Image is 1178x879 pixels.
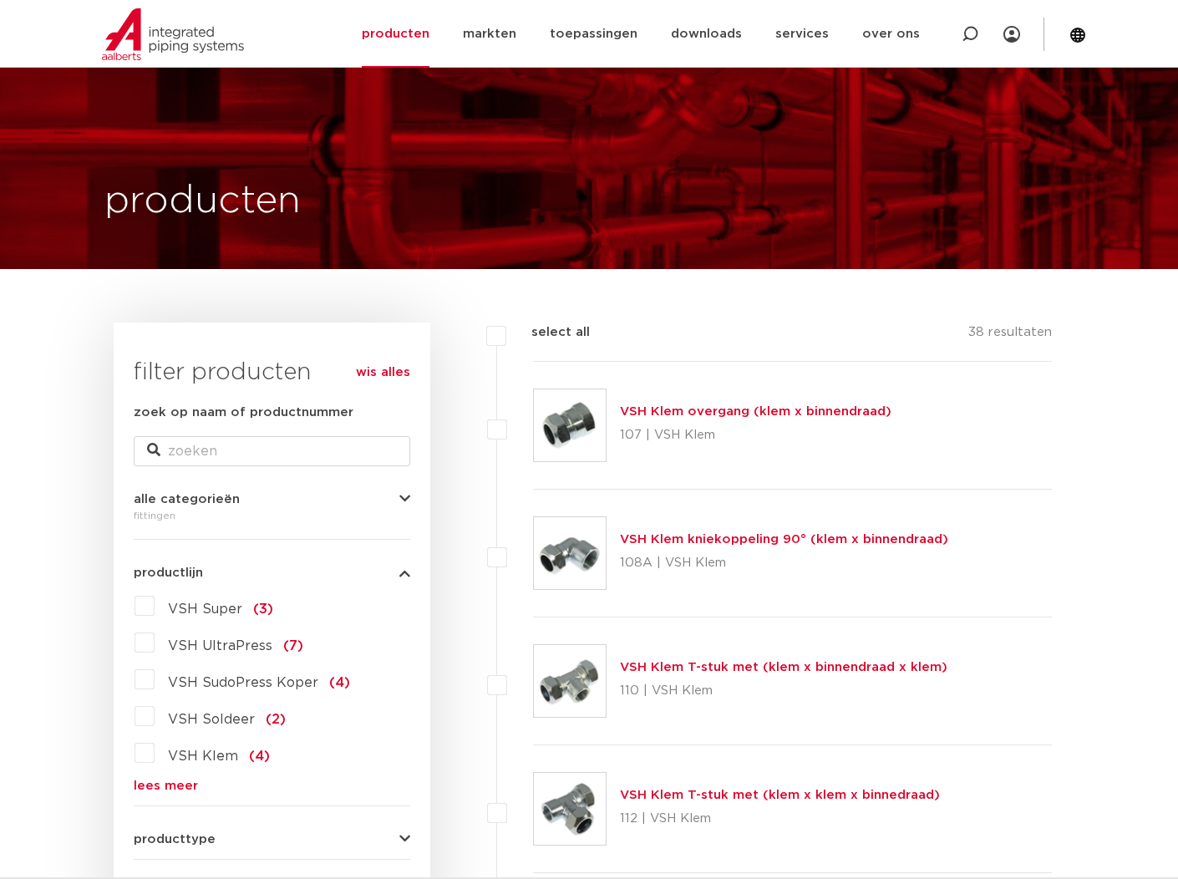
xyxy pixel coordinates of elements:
a: VSH Klem T-stuk met (klem x binnendraad x klem) [620,661,947,673]
span: (4) [249,749,270,763]
span: alle categorieën [134,493,240,506]
span: (3) [253,602,273,616]
label: zoek op naam of productnummer [134,403,353,423]
button: productlijn [134,567,410,579]
p: 108A | VSH Klem [620,550,948,577]
a: wis alles [356,363,410,383]
label: select all [506,323,590,343]
span: VSH UltraPress [168,639,272,653]
img: Thumbnail for VSH Klem kniekoppeling 90° (klem x binnendraad) [534,517,606,589]
span: (2) [266,713,286,726]
span: VSH Klem [168,749,238,763]
a: VSH Klem overgang (klem x binnendraad) [620,405,891,418]
img: Thumbnail for VSH Klem T-stuk met (klem x binnendraad x klem) [534,645,606,717]
span: VSH Soldeer [168,713,255,726]
p: 112 | VSH Klem [620,805,940,832]
p: 38 resultaten [968,323,1052,348]
h1: producten [104,175,301,228]
a: VSH Klem T-stuk met (klem x klem x binnedraad) [620,789,940,801]
button: producttype [134,833,410,846]
div: fittingen [134,506,410,526]
p: 110 | VSH Klem [620,678,947,704]
h3: filter producten [134,356,410,389]
span: (4) [329,676,350,689]
img: Thumbnail for VSH Klem T-stuk met (klem x klem x binnedraad) [534,773,606,845]
span: VSH SudoPress Koper [168,676,318,689]
input: zoeken [134,436,410,466]
span: (7) [283,639,303,653]
a: lees meer [134,780,410,792]
button: alle categorieën [134,493,410,506]
img: Thumbnail for VSH Klem overgang (klem x binnendraad) [534,389,606,461]
span: producttype [134,833,216,846]
span: VSH Super [168,602,242,616]
a: VSH Klem kniekoppeling 90° (klem x binnendraad) [620,533,948,546]
span: productlijn [134,567,203,579]
p: 107 | VSH Klem [620,422,891,449]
